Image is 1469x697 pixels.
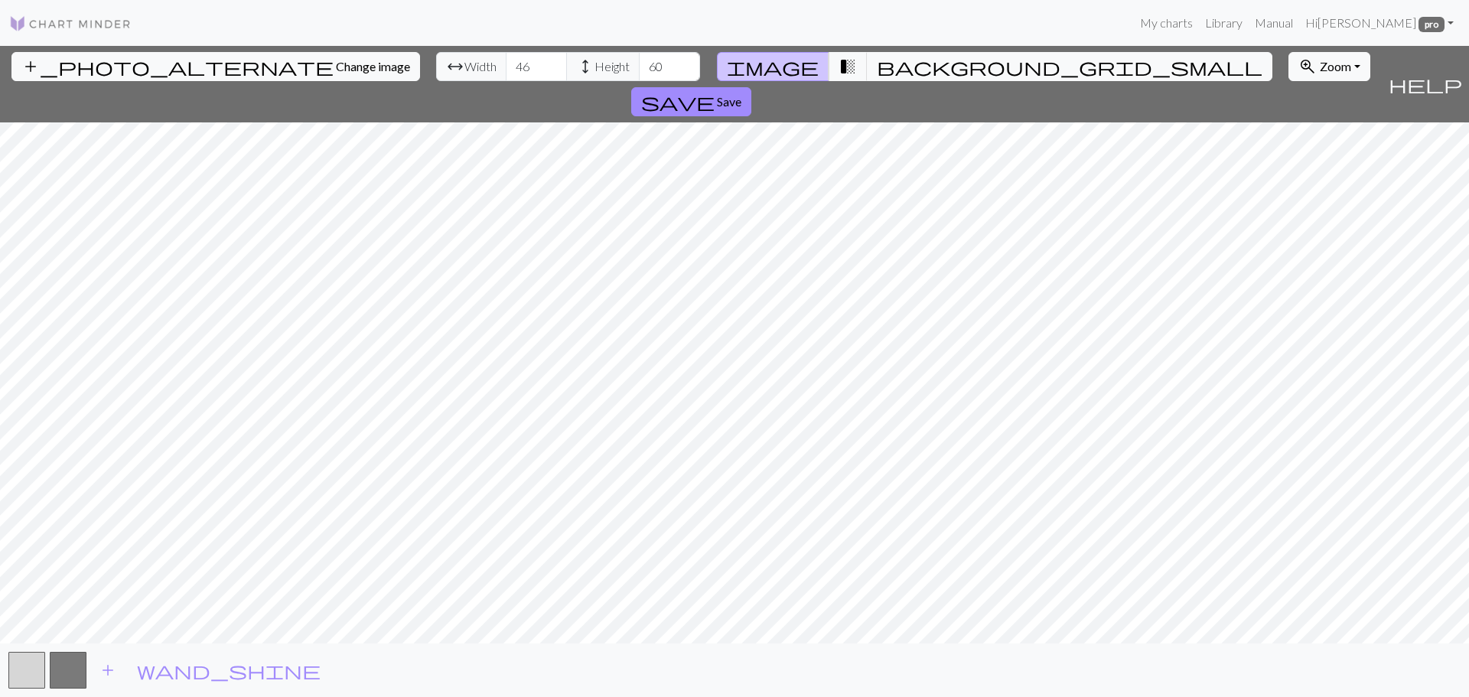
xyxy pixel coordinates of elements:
[717,94,741,109] span: Save
[727,56,819,77] span: image
[464,57,497,76] span: Width
[1249,8,1299,38] a: Manual
[877,56,1262,77] span: background_grid_small
[1419,17,1445,32] span: pro
[89,656,127,685] button: Add color
[11,52,420,81] button: Change image
[1134,8,1199,38] a: My charts
[1298,56,1317,77] span: zoom_in
[1382,46,1469,122] button: Help
[1320,59,1351,73] span: Zoom
[21,56,334,77] span: add_photo_alternate
[576,56,594,77] span: height
[1299,8,1460,38] a: Hi[PERSON_NAME] pro
[594,57,630,76] span: Height
[631,87,751,116] button: Save
[127,656,331,685] button: Auto pick colours
[446,56,464,77] span: arrow_range
[1389,73,1462,95] span: help
[137,660,321,681] span: wand_shine
[839,56,857,77] span: transition_fade
[641,91,715,112] span: save
[9,15,132,33] img: Logo
[1288,52,1370,81] button: Zoom
[99,660,117,681] span: add
[336,59,410,73] span: Change image
[1199,8,1249,38] a: Library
